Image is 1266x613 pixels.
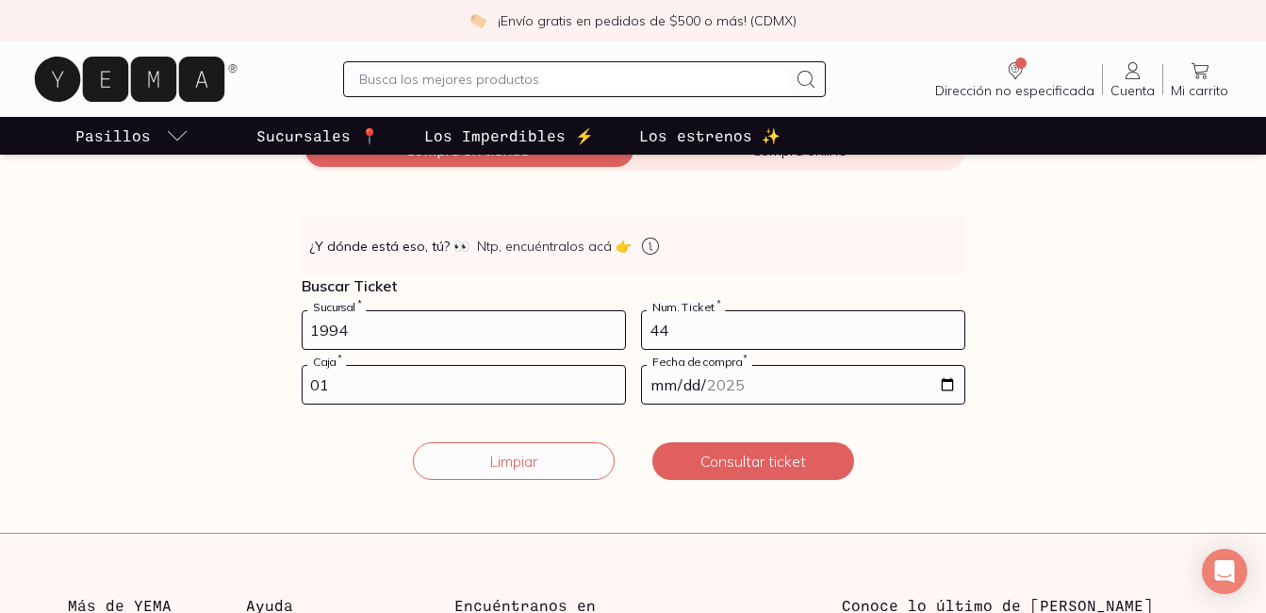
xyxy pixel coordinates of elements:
[253,117,383,155] a: Sucursales 📍
[1163,59,1236,99] a: Mi carrito
[647,300,725,314] label: Num. Ticket
[307,355,346,369] label: Caja
[647,355,752,369] label: Fecha de compra
[309,237,469,256] strong: ¿Y dónde está eso, tú?
[420,117,598,155] a: Los Imperdibles ⚡️
[498,11,797,30] p: ¡Envío gratis en pedidos de $500 o más! (CDMX)
[1110,82,1155,99] span: Cuenta
[1202,549,1247,594] div: Open Intercom Messenger
[303,366,625,404] input: 03
[635,117,784,155] a: Los estrenos ✨
[1103,59,1162,99] a: Cuenta
[424,124,594,147] p: Los Imperdibles ⚡️
[642,311,964,349] input: 123
[928,59,1102,99] a: Dirección no especificada
[477,237,632,256] span: Ntp, encuéntralos acá 👉
[1171,82,1228,99] span: Mi carrito
[303,311,625,349] input: 728
[302,276,965,295] p: Buscar Ticket
[469,12,486,29] img: check
[639,124,781,147] p: Los estrenos ✨
[75,124,151,147] p: Pasillos
[652,442,854,480] button: Consultar ticket
[453,237,469,256] span: 👀
[359,68,787,91] input: Busca los mejores productos
[642,366,964,404] input: 14-05-2023
[256,124,379,147] p: Sucursales 📍
[72,117,192,155] a: pasillo-todos-link
[307,300,366,314] label: Sucursal
[935,82,1094,99] span: Dirección no especificada
[413,442,615,480] button: Limpiar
